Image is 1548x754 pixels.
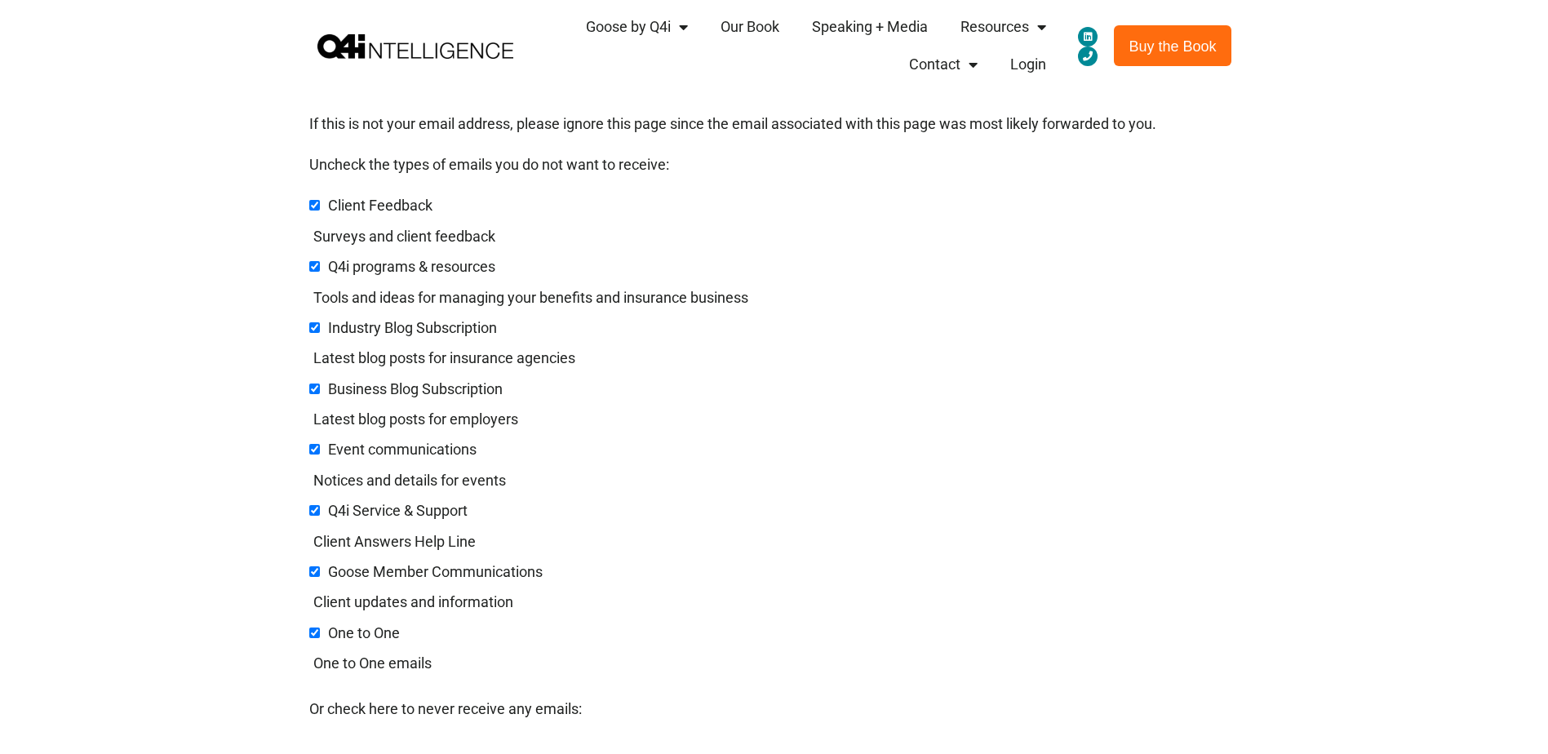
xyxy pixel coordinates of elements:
[328,197,432,214] span: Client Feedback
[328,441,477,458] span: Event communications
[309,585,1240,619] p: Client updates and information
[796,8,944,46] a: Speaking + Media
[704,8,796,46] a: Our Book
[1114,25,1231,66] a: Buy the Book
[309,646,1240,681] p: One to One emails
[994,46,1062,83] a: Login
[309,220,1240,254] p: Surveys and client feedback
[309,281,1240,315] p: Tools and ideas for managing your benefits and insurance business
[1129,38,1216,55] span: Buy the Book
[309,463,1240,498] p: Notices and details for events
[309,681,1240,737] p: Or check here to never receive any emails:
[309,137,1240,193] p: Uncheck the types of emails you do not want to receive:
[328,502,468,519] span: Q4i Service & Support
[570,8,704,46] a: Goose by Q4i
[317,34,513,59] img: Q4 Intelligence
[328,258,495,275] span: Q4i programs & resources
[328,563,543,580] span: Goose Member Communications
[893,46,994,83] a: Contact
[944,8,1062,46] a: Resources
[309,525,1240,559] p: Client Answers Help Line
[328,624,400,641] span: One to One
[328,380,503,397] span: Business Blog Subscription
[309,341,1240,375] p: Latest blog posts for insurance agencies
[328,319,497,336] span: Industry Blog Subscription
[513,8,1063,83] nav: Main menu
[309,402,1240,437] p: Latest blog posts for employers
